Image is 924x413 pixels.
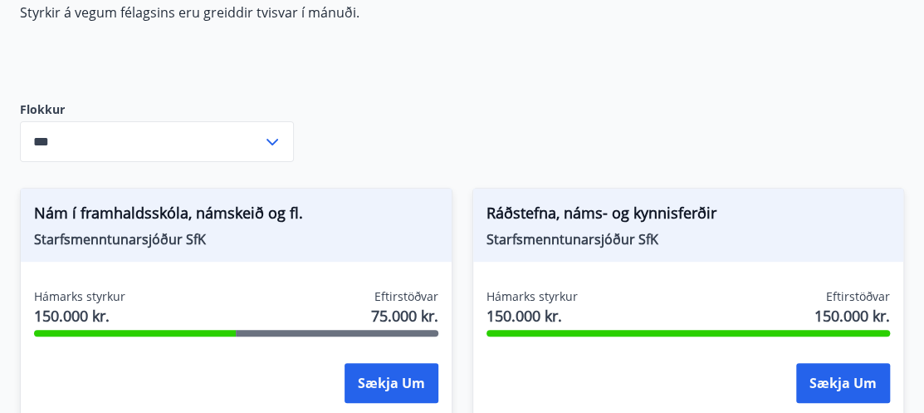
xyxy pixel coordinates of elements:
[34,202,438,230] span: Nám í framhaldsskóla, námskeið og fl.
[374,288,438,305] span: Eftirstöðvar
[486,230,891,248] span: Starfsmenntunarsjóður SfK
[20,3,804,22] p: Styrkir á vegum félagsins eru greiddir tvisvar í mánuði.
[486,305,578,327] span: 150.000 kr.
[486,202,891,230] span: Ráðstefna, náms- og kynnisferðir
[486,288,578,305] span: Hámarks styrkur
[34,288,125,305] span: Hámarks styrkur
[20,101,294,118] label: Flokkur
[826,288,890,305] span: Eftirstöðvar
[34,230,438,248] span: Starfsmenntunarsjóður SfK
[814,305,890,327] span: 150.000 kr.
[34,305,125,327] span: 150.000 kr.
[371,305,438,327] span: 75.000 kr.
[796,363,890,403] button: Sækja um
[345,363,438,403] button: Sækja um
